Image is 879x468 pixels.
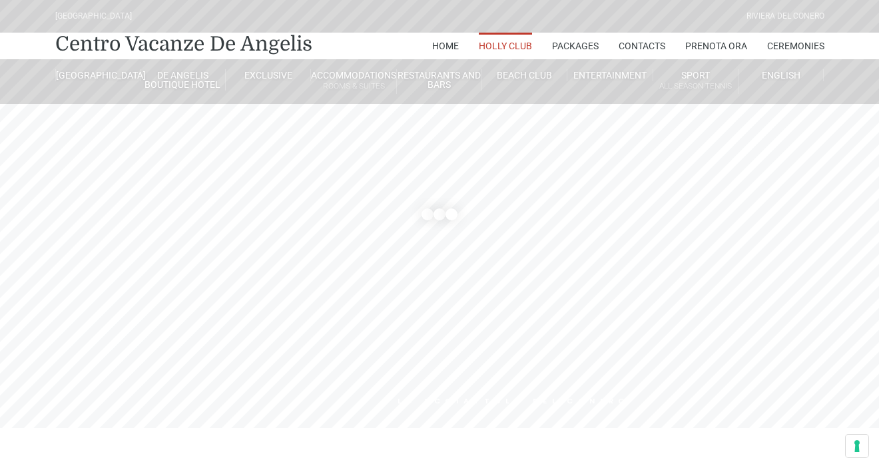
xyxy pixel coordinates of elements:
[482,69,567,81] a: Beach Club
[738,69,824,81] a: English
[397,69,482,91] a: Restaurants and Bars
[653,69,738,94] a: SportAll Season Tennis
[55,69,141,81] a: [GEOGRAPHIC_DATA]
[552,33,599,59] a: Packages
[141,69,226,91] a: de angelis boutique hotel
[55,31,312,57] a: Centro Vacanze De Angelis
[746,10,824,23] div: Riviera Del Conero
[55,10,132,23] div: [GEOGRAPHIC_DATA]
[311,69,396,94] a: AccommodationsRooms & Suites
[685,33,747,59] a: Prenota Ora
[567,69,653,81] a: Entertainment
[846,435,868,457] button: Le tue preferenze relative al consenso per le tecnologie di tracciamento
[432,33,459,59] a: Home
[653,80,738,93] small: All Season Tennis
[762,70,800,81] span: English
[226,69,311,81] a: Exclusive
[11,416,51,456] iframe: Customerly Messenger Launcher
[479,33,532,59] a: Holly Club
[311,80,396,93] small: Rooms & Suites
[767,33,824,59] a: Ceremonies
[619,33,665,59] a: Contacts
